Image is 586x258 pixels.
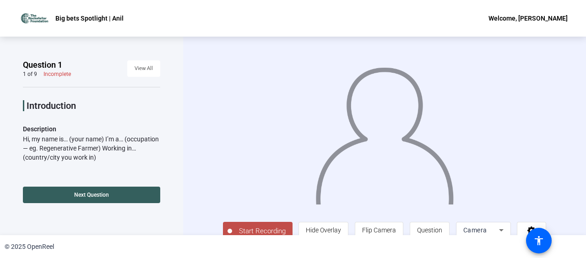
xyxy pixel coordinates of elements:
[18,9,51,27] img: OpenReel logo
[488,13,568,24] div: Welcome, [PERSON_NAME]
[23,187,160,203] button: Next Question
[417,226,442,234] span: Question
[5,242,54,252] div: © 2025 OpenReel
[55,13,124,24] p: Big bets Spotlight | Anil
[23,175,78,186] div: Maximum Duration
[306,226,341,234] span: Hide Overlay
[223,222,293,240] button: Start Recording
[135,62,153,75] span: View All
[23,59,62,70] span: Question 1
[23,70,37,78] div: 1 of 9
[43,70,71,78] div: Incomplete
[23,124,160,134] p: Description
[362,226,396,234] span: Flip Camera
[232,226,293,236] span: Start Recording
[533,235,544,246] mat-icon: accessibility
[355,222,403,238] button: Flip Camera
[463,226,487,234] span: Camera
[23,134,160,162] div: Hi, my name is… (your name) I’m a… (occupation — eg. Regenerative Farmer) Working in… (country/ci...
[315,59,455,204] img: overlay
[74,192,109,198] span: Next Question
[298,222,348,238] button: Hide Overlay
[127,60,160,77] button: View All
[27,100,160,111] p: Introduction
[410,222,450,238] button: Question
